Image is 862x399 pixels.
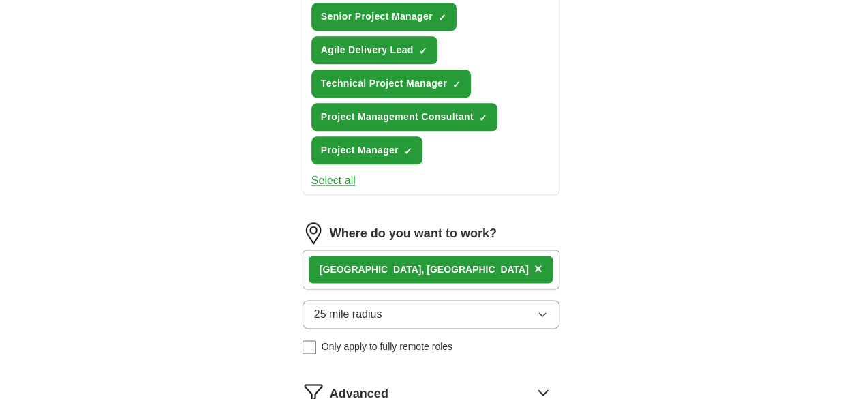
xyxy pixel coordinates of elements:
[321,110,474,124] span: Project Management Consultant
[320,263,529,277] div: , [GEOGRAPHIC_DATA]
[322,340,452,354] span: Only apply to fully remote roles
[311,3,457,31] button: Senior Project Manager✓
[303,222,324,244] img: location.png
[320,264,422,275] strong: [GEOGRAPHIC_DATA]
[311,36,437,64] button: Agile Delivery Lead✓
[438,12,446,23] span: ✓
[303,340,316,354] input: Only apply to fully remote roles
[330,224,497,243] label: Where do you want to work?
[303,300,560,329] button: 25 mile radius
[311,136,422,164] button: Project Manager✓
[311,103,497,131] button: Project Management Consultant✓
[321,76,447,91] span: Technical Project Manager
[534,261,542,276] span: ×
[311,173,356,189] button: Select all
[419,46,427,57] span: ✓
[534,259,542,280] button: ×
[314,306,382,323] span: 25 mile radius
[452,79,461,90] span: ✓
[321,143,399,158] span: Project Manager
[321,43,414,57] span: Agile Delivery Lead
[404,146,412,157] span: ✓
[321,10,433,24] span: Senior Project Manager
[479,113,487,123] span: ✓
[311,70,471,98] button: Technical Project Manager✓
